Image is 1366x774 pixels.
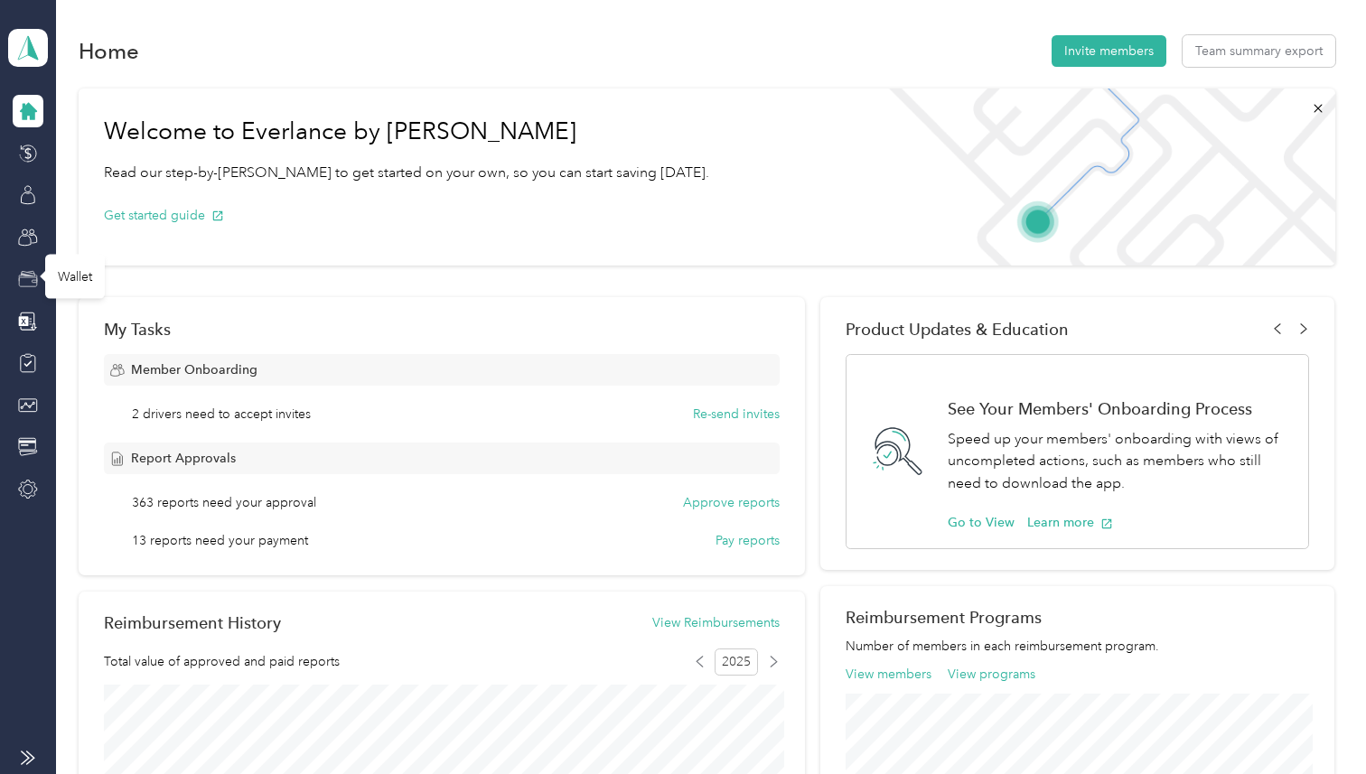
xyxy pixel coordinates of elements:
h1: Welcome to Everlance by [PERSON_NAME] [104,117,709,146]
span: Member Onboarding [131,360,257,379]
span: 363 reports need your approval [132,493,316,512]
span: Report Approvals [131,449,236,468]
div: Wallet [45,254,105,298]
p: Speed up your members' onboarding with views of uncompleted actions, such as members who still ne... [948,428,1289,495]
span: 2 drivers need to accept invites [132,405,311,424]
button: Go to View [948,513,1015,532]
button: Get started guide [104,206,224,225]
span: Total value of approved and paid reports [104,652,340,671]
button: View programs [948,665,1035,684]
button: Re-send invites [693,405,780,424]
h2: Reimbursement Programs [846,608,1309,627]
span: 2025 [715,648,758,676]
button: View members [846,665,931,684]
p: Read our step-by-[PERSON_NAME] to get started on your own, so you can start saving [DATE]. [104,162,709,184]
button: Learn more [1027,513,1113,532]
span: 13 reports need your payment [132,531,308,550]
iframe: Everlance-gr Chat Button Frame [1265,673,1366,774]
span: Product Updates & Education [846,320,1069,339]
button: Team summary export [1183,35,1335,67]
div: My Tasks [104,320,780,339]
h1: See Your Members' Onboarding Process [948,399,1289,418]
button: Invite members [1052,35,1166,67]
button: Pay reports [716,531,780,550]
img: Welcome to everlance [871,89,1334,266]
h1: Home [79,42,139,61]
h2: Reimbursement History [104,613,281,632]
button: View Reimbursements [652,613,780,632]
p: Number of members in each reimbursement program. [846,637,1309,656]
button: Approve reports [683,493,780,512]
